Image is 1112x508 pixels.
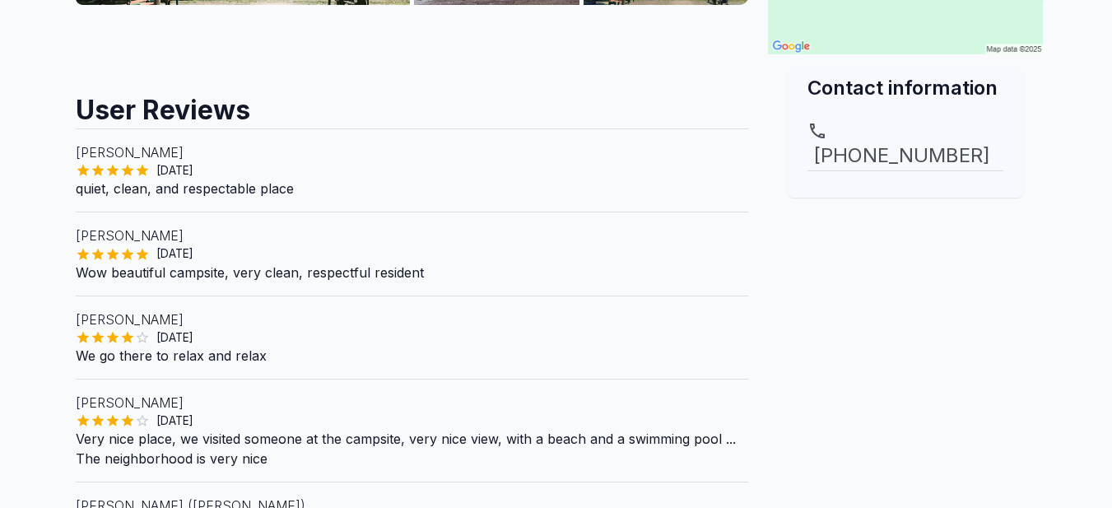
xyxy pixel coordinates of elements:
[76,226,749,245] p: [PERSON_NAME]
[76,429,749,468] p: Very nice place, we visited someone at the campsite, very nice view, with a beach and a swimming ...
[76,310,749,329] p: [PERSON_NAME]
[76,5,749,79] iframe: Advertisement
[807,74,1003,101] h2: Contact information
[150,329,200,346] span: [DATE]
[150,245,200,262] span: [DATE]
[76,79,749,128] h2: User Reviews
[76,179,749,198] p: quiet, clean, and respectable place
[150,162,200,179] span: [DATE]
[76,393,749,412] p: [PERSON_NAME]
[807,121,1003,170] a: [PHONE_NUMBER]
[76,142,749,162] p: [PERSON_NAME]
[76,346,749,366] p: We go there to relax and relax
[150,412,200,429] span: [DATE]
[76,263,749,282] p: Wow beautiful campsite, very clean, respectful resident
[768,198,1043,403] iframe: Advertisement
